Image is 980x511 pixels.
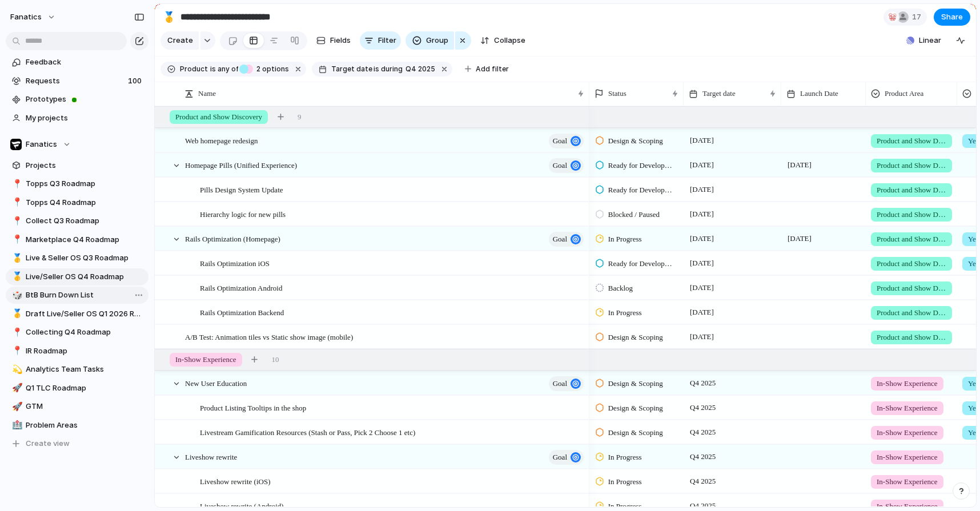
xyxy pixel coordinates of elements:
[10,289,22,301] button: 🎲
[253,65,262,73] span: 2
[941,11,963,23] span: Share
[687,256,717,270] span: [DATE]
[877,427,938,438] span: In-Show Experience
[687,376,718,390] span: Q4 2025
[6,250,148,267] div: 🥇Live & Seller OS Q3 Roadmap
[200,183,283,196] span: Pills Design System Update
[6,268,148,285] a: 🥇Live/Seller OS Q4 Roadmap
[6,287,148,304] a: 🎲BtB Burn Down List
[272,354,279,365] span: 10
[6,361,148,378] a: 💫Analytics Team Tasks
[12,178,20,191] div: 📍
[934,9,970,26] button: Share
[160,31,199,50] button: Create
[968,403,979,414] span: Yes
[26,215,144,227] span: Collect Q3 Roadmap
[26,289,144,301] span: BtB Burn Down List
[608,378,663,389] span: Design & Scoping
[239,63,291,75] button: 2 options
[26,308,144,320] span: Draft Live/Seller OS Q1 2026 Roadmap
[608,332,663,343] span: Design & Scoping
[785,232,814,246] span: [DATE]
[210,64,216,74] span: is
[253,64,289,74] span: options
[10,234,22,246] button: 📍
[968,427,979,438] span: Yes
[968,135,979,147] span: Yes
[6,136,148,153] button: Fanatics
[26,197,144,208] span: Topps Q4 Roadmap
[549,232,584,247] button: goal
[405,31,454,50] button: Group
[877,403,938,414] span: In-Show Experience
[877,378,938,389] span: In-Show Experience
[12,381,20,395] div: 🚀
[180,64,208,74] span: Product
[10,178,22,190] button: 📍
[912,11,925,23] span: 17
[378,35,396,46] span: Filter
[6,398,148,415] div: 🚀GTM
[10,308,22,320] button: 🥇
[10,252,22,264] button: 🥇
[26,420,144,431] span: Problem Areas
[968,258,979,269] span: Yes
[608,307,642,319] span: In Progress
[553,158,567,174] span: goal
[10,345,22,357] button: 📍
[200,305,284,319] span: Rails Optimization Backend
[6,157,148,174] a: Projects
[26,75,124,87] span: Requests
[6,212,148,230] div: 📍Collect Q3 Roadmap
[175,354,236,365] span: In-Show Experience
[298,111,302,123] span: 9
[6,54,148,71] a: Feedback
[919,35,941,46] span: Linear
[185,450,237,463] span: Liveshow rewrite
[902,32,946,49] button: Linear
[312,31,355,50] button: Fields
[12,400,20,413] div: 🚀
[26,271,144,283] span: Live/Seller OS Q4 Roadmap
[687,330,717,344] span: [DATE]
[608,403,663,414] span: Design & Scoping
[26,327,144,338] span: Collecting Q4 Roadmap
[200,401,306,414] span: Product Listing Tooltips in the shop
[200,256,270,269] span: Rails Optimization iOS
[553,133,567,149] span: goal
[26,345,144,357] span: IR Roadmap
[608,427,663,438] span: Design & Scoping
[608,209,660,220] span: Blocked / Paused
[549,158,584,173] button: goal
[608,135,663,147] span: Design & Scoping
[6,324,148,341] a: 📍Collecting Q4 Roadmap
[26,178,144,190] span: Topps Q3 Roadmap
[379,64,403,74] span: during
[6,417,148,434] div: 🏥Problem Areas
[553,231,567,247] span: goal
[216,64,238,74] span: any of
[476,31,530,50] button: Collapse
[877,476,938,488] span: In-Show Experience
[12,289,20,302] div: 🎲
[6,305,148,323] a: 🥇Draft Live/Seller OS Q1 2026 Roadmap
[6,194,148,211] div: 📍Topps Q4 Roadmap
[6,231,148,248] a: 📍Marketplace Q4 Roadmap
[6,343,148,360] div: 📍IR Roadmap
[26,160,144,171] span: Projects
[26,364,144,375] span: Analytics Team Tasks
[373,64,379,74] span: is
[549,376,584,391] button: goal
[553,449,567,465] span: goal
[26,94,144,105] span: Prototypes
[10,420,22,431] button: 🏥
[185,330,353,343] span: A/B Test: Animation tiles vs Static show image (mobile)
[885,88,923,99] span: Product Area
[198,88,216,99] span: Name
[10,11,42,23] span: fanatics
[160,8,178,26] button: 🥇
[877,135,946,147] span: Product and Show Discovery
